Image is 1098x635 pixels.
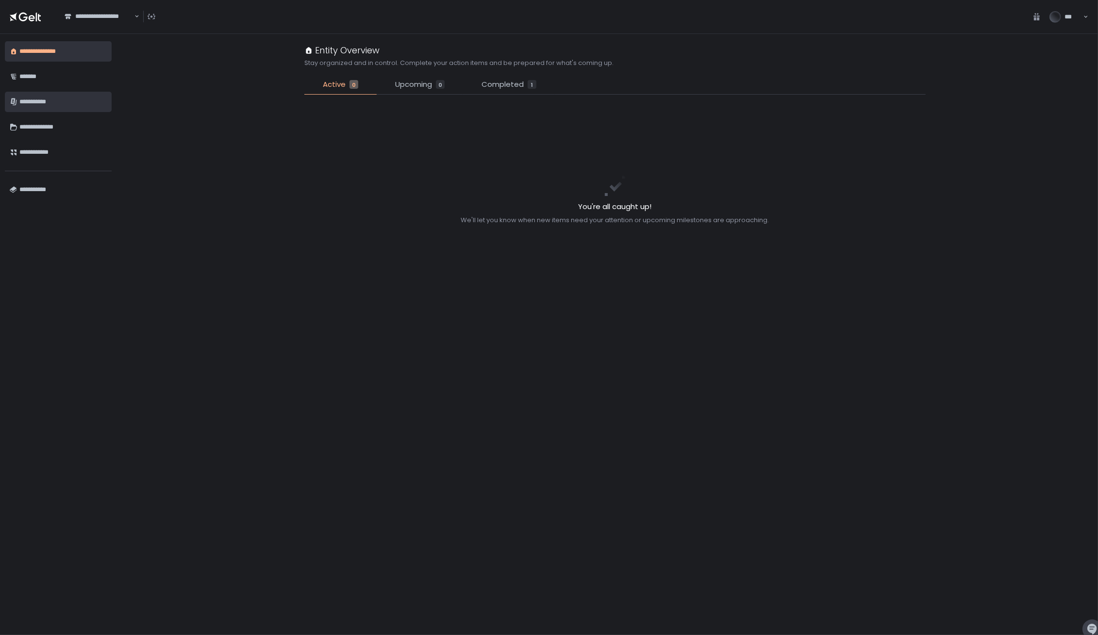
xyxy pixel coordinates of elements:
span: Upcoming [395,79,432,90]
input: Search for option [65,21,133,31]
h2: Stay organized and in control. Complete your action items and be prepared for what's coming up. [304,59,614,67]
h2: You're all caught up! [461,201,769,212]
span: Completed [482,79,524,90]
div: 0 [349,80,358,89]
div: Search for option [58,7,139,27]
div: We'll let you know when new items need your attention or upcoming milestones are approaching. [461,216,769,225]
div: Entity Overview [304,44,380,57]
div: 0 [436,80,445,89]
span: Active [323,79,346,90]
div: 1 [528,80,536,89]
